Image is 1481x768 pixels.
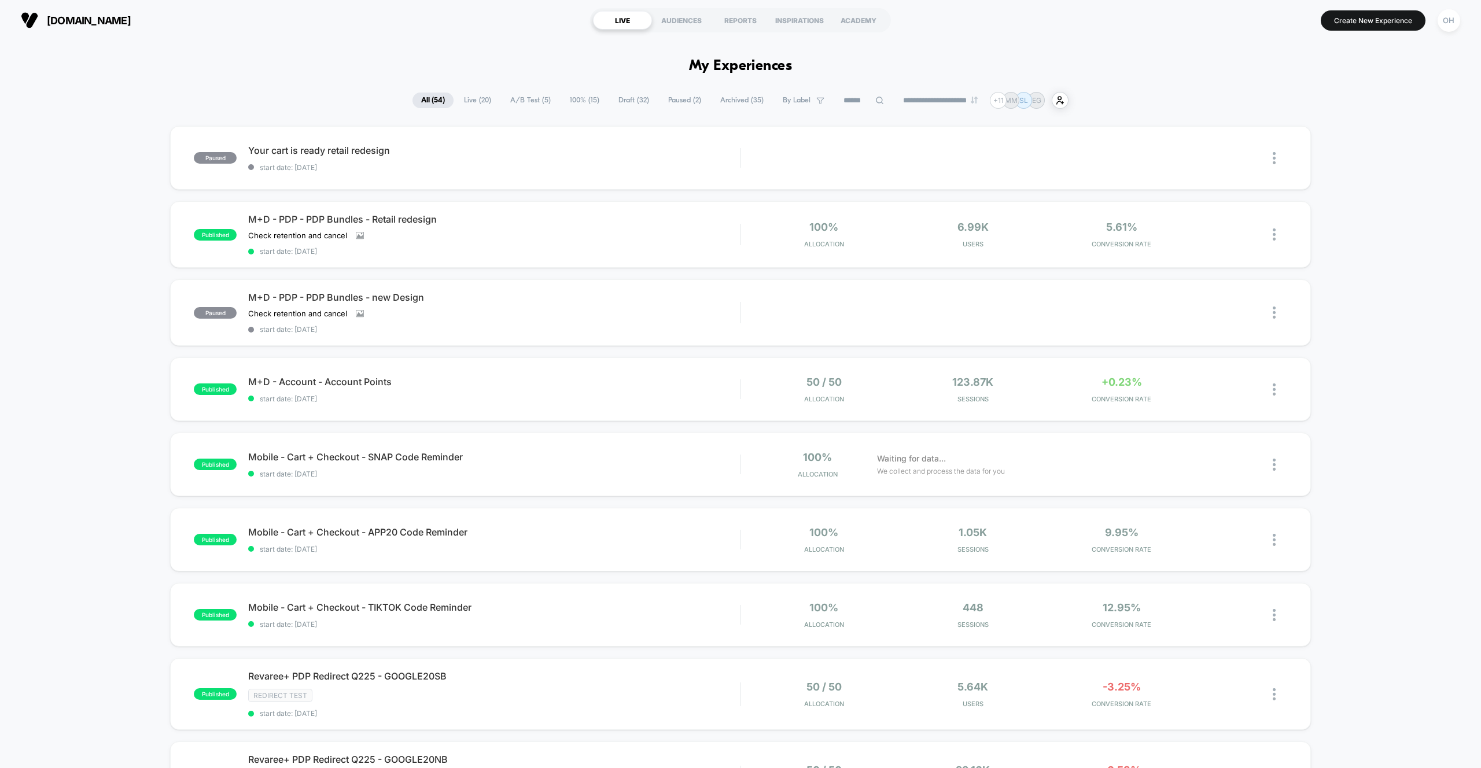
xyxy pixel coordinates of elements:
span: Users [901,240,1044,248]
div: INSPIRATIONS [770,11,829,29]
span: published [194,609,237,621]
img: end [971,97,978,104]
span: Revaree+ PDP Redirect Q225 - GOOGLE20NB [248,754,740,765]
div: + 11 [990,92,1007,109]
span: CONVERSION RATE [1050,395,1193,403]
span: Allocation [804,395,844,403]
span: M+D - PDP - PDP Bundles - Retail redesign [248,213,740,225]
span: By Label [783,96,811,105]
span: Allocation [804,240,844,248]
span: 100% [809,221,838,233]
img: close [1273,688,1276,700]
img: close [1273,228,1276,241]
span: start date: [DATE] [248,709,740,718]
img: close [1273,609,1276,621]
span: start date: [DATE] [248,545,740,553]
span: start date: [DATE] [248,325,740,334]
div: ACADEMY [829,11,888,29]
span: Redirect Test [248,689,312,702]
span: start date: [DATE] [248,620,740,629]
img: Visually logo [21,12,38,29]
span: Mobile - Cart + Checkout - SNAP Code Reminder [248,451,740,463]
div: REPORTS [711,11,770,29]
span: Draft ( 32 ) [610,93,658,108]
span: Waiting for data... [877,452,946,465]
span: All ( 54 ) [412,93,454,108]
span: published [194,459,237,470]
div: OH [1438,9,1460,32]
span: start date: [DATE] [248,470,740,478]
span: Sessions [901,395,1044,403]
img: close [1273,534,1276,546]
span: M+D - PDP - PDP Bundles - new Design [248,291,740,303]
span: 5.64k [957,681,988,693]
span: start date: [DATE] [248,394,740,403]
button: [DOMAIN_NAME] [17,11,134,29]
span: Allocation [804,545,844,553]
div: LIVE [593,11,652,29]
span: CONVERSION RATE [1050,545,1193,553]
span: 12.95% [1103,601,1141,614]
p: SL [1019,96,1028,105]
span: [DOMAIN_NAME] [47,14,131,27]
span: CONVERSION RATE [1050,700,1193,708]
span: 50 / 50 [806,681,842,693]
p: EG [1032,96,1041,105]
span: 100% [809,601,838,614]
span: paused [194,307,237,319]
span: published [194,688,237,700]
h1: My Experiences [689,58,793,75]
span: Archived ( 35 ) [712,93,772,108]
span: Mobile - Cart + Checkout - TIKTOK Code Reminder [248,601,740,613]
span: A/B Test ( 5 ) [502,93,559,108]
span: Allocation [804,700,844,708]
span: Sessions [901,545,1044,553]
span: Sessions [901,621,1044,629]
span: published [194,383,237,395]
span: 100% [803,451,832,463]
button: OH [1434,9,1464,32]
span: -3.25% [1103,681,1141,693]
span: M+D - Account - Account Points [248,376,740,387]
span: Your cart is ready retail redesign [248,145,740,156]
span: paused [194,152,237,164]
img: close [1273,459,1276,471]
span: 100% ( 15 ) [561,93,608,108]
span: published [194,229,237,241]
img: close [1273,307,1276,319]
img: close [1273,383,1276,396]
span: We collect and process the data for you [877,466,1005,477]
span: 123.87k [952,376,993,388]
span: Live ( 20 ) [455,93,500,108]
button: Create New Experience [1321,10,1425,31]
span: Users [901,700,1044,708]
span: Allocation [798,470,838,478]
span: Paused ( 2 ) [660,93,710,108]
p: MM [1005,96,1018,105]
span: 9.95% [1105,526,1139,538]
span: Check retention and cancel [248,309,347,318]
span: 448 [963,601,983,614]
img: close [1273,152,1276,164]
span: start date: [DATE] [248,163,740,172]
span: 5.61% [1106,221,1137,233]
span: 50 / 50 [806,376,842,388]
span: 1.05k [959,526,987,538]
span: Revaree+ PDP Redirect Q225 - GOOGLE20SB [248,670,740,682]
span: published [194,534,237,545]
span: Mobile - Cart + Checkout - APP20 Code Reminder [248,526,740,538]
div: AUDIENCES [652,11,711,29]
span: CONVERSION RATE [1050,621,1193,629]
span: Allocation [804,621,844,629]
span: Check retention and cancel [248,231,347,240]
span: CONVERSION RATE [1050,240,1193,248]
span: start date: [DATE] [248,247,740,256]
span: +0.23% [1101,376,1142,388]
span: 100% [809,526,838,538]
span: 6.99k [957,221,989,233]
